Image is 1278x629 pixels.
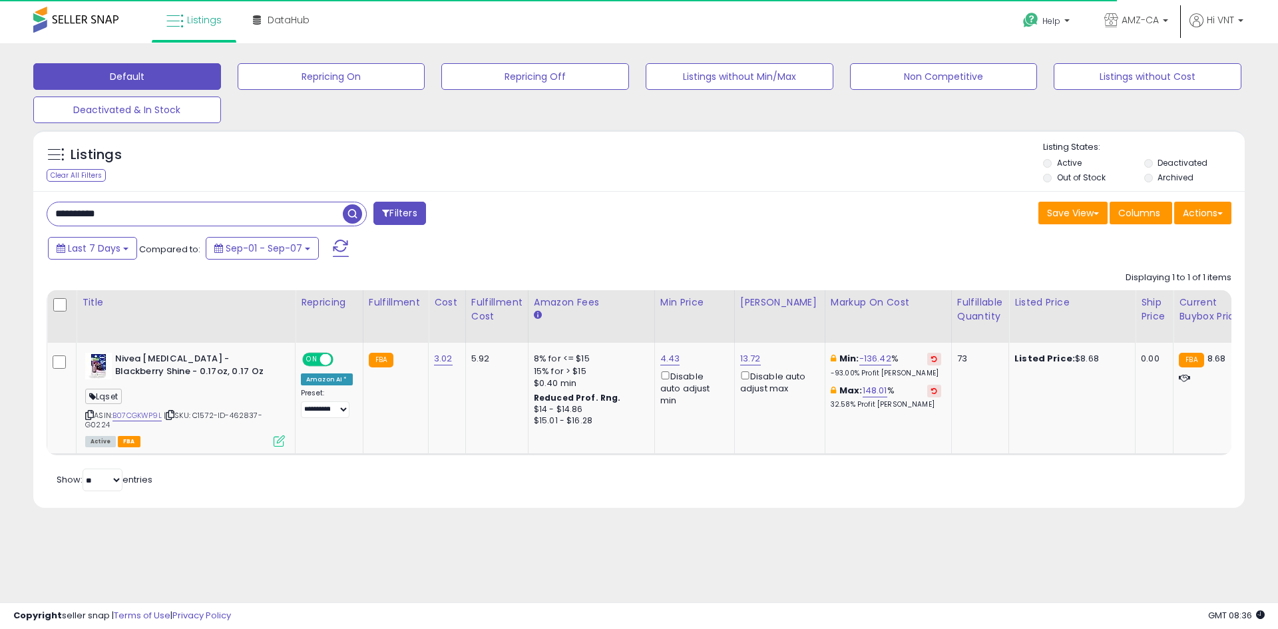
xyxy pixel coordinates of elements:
div: 73 [957,353,998,365]
label: Out of Stock [1057,172,1106,183]
button: Actions [1174,202,1231,224]
p: Listing States: [1043,141,1244,154]
span: ON [304,354,320,365]
div: 15% for > $15 [534,365,644,377]
div: $0.40 min [534,377,644,389]
button: Default [33,63,221,90]
span: Last 7 Days [68,242,120,255]
button: Sep-01 - Sep-07 [206,237,319,260]
div: 5.92 [471,353,518,365]
div: $8.68 [1014,353,1125,365]
b: Reduced Prof. Rng. [534,392,621,403]
button: Non Competitive [850,63,1038,90]
div: Displaying 1 to 1 of 1 items [1126,272,1231,284]
div: Markup on Cost [831,296,946,310]
label: Deactivated [1158,157,1207,168]
label: Archived [1158,172,1193,183]
div: Disable auto adjust min [660,369,724,407]
span: All listings currently available for purchase on Amazon [85,436,116,447]
small: Amazon Fees. [534,310,542,321]
div: Listed Price [1014,296,1130,310]
span: OFF [331,354,353,365]
h5: Listings [71,146,122,164]
div: Repricing [301,296,357,310]
a: -136.42 [859,352,891,365]
b: Listed Price: [1014,352,1075,365]
span: Compared to: [139,243,200,256]
span: Hi VNT [1207,13,1234,27]
div: $15.01 - $16.28 [534,415,644,427]
span: Help [1042,15,1060,27]
button: Last 7 Days [48,237,137,260]
b: Min: [839,352,859,365]
div: % [831,353,941,377]
button: Listings without Min/Max [646,63,833,90]
button: Columns [1110,202,1172,224]
div: Ship Price [1141,296,1168,323]
button: Repricing Off [441,63,629,90]
button: Deactivated & In Stock [33,97,221,123]
small: FBA [1179,353,1203,367]
span: | SKU: C1572-ID-462837-G0224 [85,410,262,430]
div: % [831,385,941,409]
div: Amazon Fees [534,296,649,310]
a: B07CGKWP9L [112,410,162,421]
label: Active [1057,157,1082,168]
div: Cost [434,296,460,310]
div: $14 - $14.86 [534,404,644,415]
b: Max: [839,384,863,397]
a: 3.02 [434,352,453,365]
span: Lqset [85,389,122,404]
div: [PERSON_NAME] [740,296,819,310]
div: Fulfillment Cost [471,296,523,323]
div: Title [82,296,290,310]
div: ASIN: [85,353,285,445]
a: 4.43 [660,352,680,365]
th: The percentage added to the cost of goods (COGS) that forms the calculator for Min & Max prices. [825,290,951,343]
span: AMZ-CA [1122,13,1159,27]
div: Preset: [301,389,353,419]
a: Help [1012,2,1083,43]
span: Sep-01 - Sep-07 [226,242,302,255]
i: Get Help [1022,12,1039,29]
span: 8.68 [1207,352,1226,365]
button: Filters [373,202,425,225]
div: 8% for <= $15 [534,353,644,365]
a: Hi VNT [1189,13,1243,43]
div: Current Buybox Price [1179,296,1247,323]
div: Fulfillment [369,296,423,310]
a: 148.01 [863,384,887,397]
button: Save View [1038,202,1108,224]
p: -93.00% Profit [PERSON_NAME] [831,369,941,378]
span: Show: entries [57,473,152,486]
div: Fulfillable Quantity [957,296,1003,323]
a: 13.72 [740,352,761,365]
span: DataHub [268,13,310,27]
p: 32.58% Profit [PERSON_NAME] [831,400,941,409]
span: Columns [1118,206,1160,220]
button: Repricing On [238,63,425,90]
div: Clear All Filters [47,169,106,182]
span: FBA [118,436,140,447]
img: 41e43kgipVL._SL40_.jpg [85,353,112,379]
button: Listings without Cost [1054,63,1241,90]
div: 0.00 [1141,353,1163,365]
span: Listings [187,13,222,27]
div: Disable auto adjust max [740,369,815,395]
small: FBA [369,353,393,367]
div: Amazon AI * [301,373,353,385]
div: Min Price [660,296,729,310]
b: Nivea [MEDICAL_DATA] - Blackberry Shine - 0.17oz, 0.17 Oz [115,353,277,381]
